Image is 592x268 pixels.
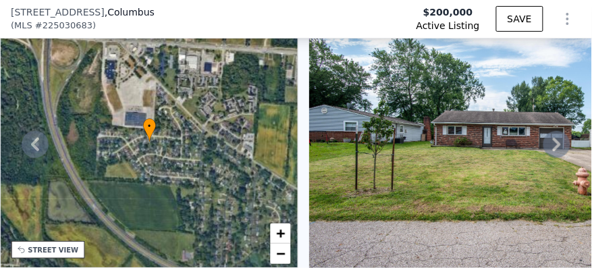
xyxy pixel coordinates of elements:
button: Show Options [554,5,581,32]
span: $200,000 [423,5,473,19]
span: + [277,225,286,242]
div: • [143,118,157,142]
span: # 225030683 [35,19,92,32]
a: Zoom out [271,244,291,264]
span: MLS [14,19,32,32]
div: STREET VIEW [28,245,79,255]
span: • [143,120,157,132]
button: SAVE [496,6,543,32]
span: Active Listing [416,19,480,32]
a: Zoom in [271,223,291,244]
span: [STREET_ADDRESS] [11,5,105,19]
div: ( ) [11,19,96,32]
span: , Columbus [105,5,155,19]
span: − [277,245,286,262]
